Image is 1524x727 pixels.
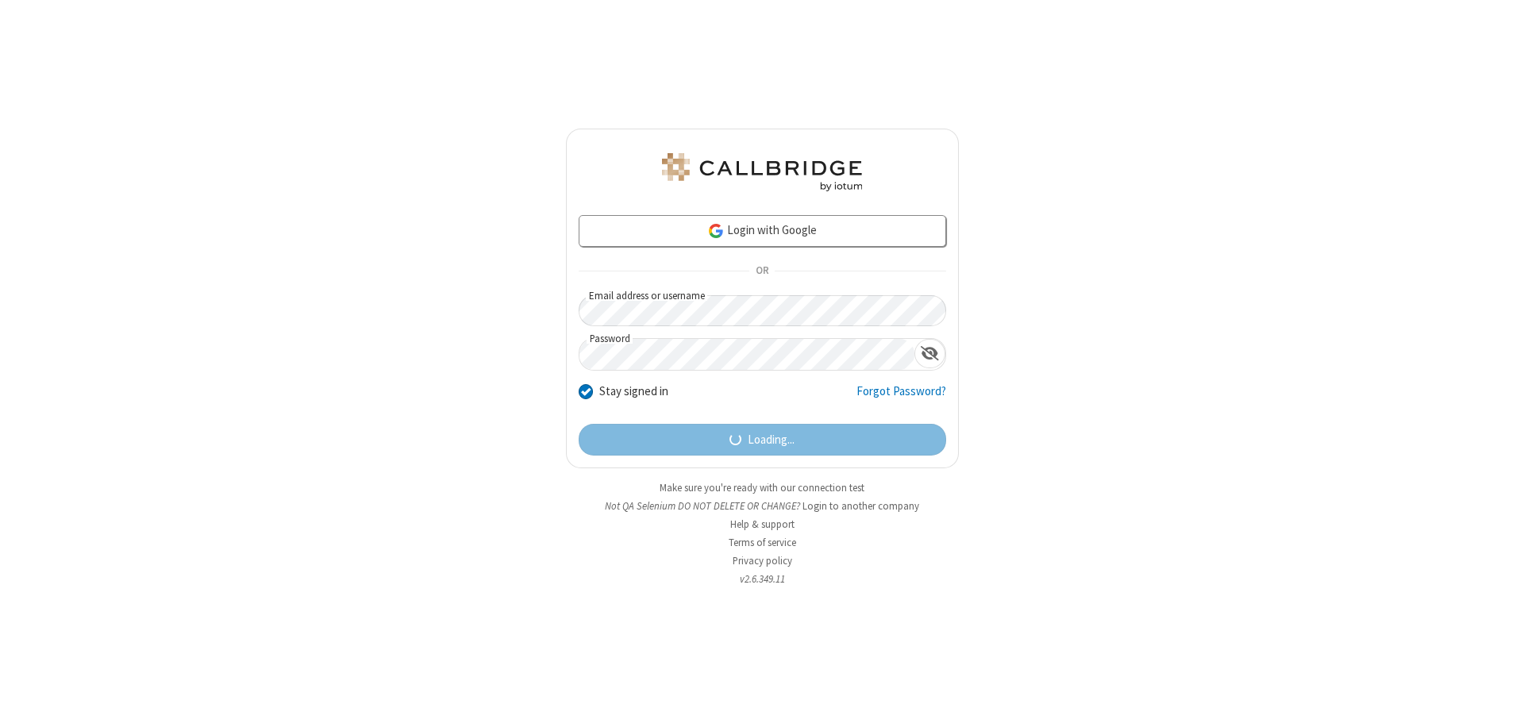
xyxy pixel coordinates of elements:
a: Privacy policy [733,554,792,567]
li: Not QA Selenium DO NOT DELETE OR CHANGE? [566,498,959,514]
a: Login with Google [579,215,946,247]
iframe: Chat [1484,686,1512,716]
img: QA Selenium DO NOT DELETE OR CHANGE [659,153,865,191]
div: Show password [914,339,945,368]
a: Help & support [730,517,795,531]
a: Terms of service [729,536,796,549]
input: Email address or username [579,295,946,326]
a: Make sure you're ready with our connection test [660,481,864,494]
span: OR [749,260,775,283]
label: Stay signed in [599,383,668,401]
span: Loading... [748,431,795,449]
button: Login to another company [802,498,919,514]
li: v2.6.349.11 [566,571,959,587]
button: Loading... [579,424,946,456]
input: Password [579,339,914,370]
a: Forgot Password? [856,383,946,413]
img: google-icon.png [707,222,725,240]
